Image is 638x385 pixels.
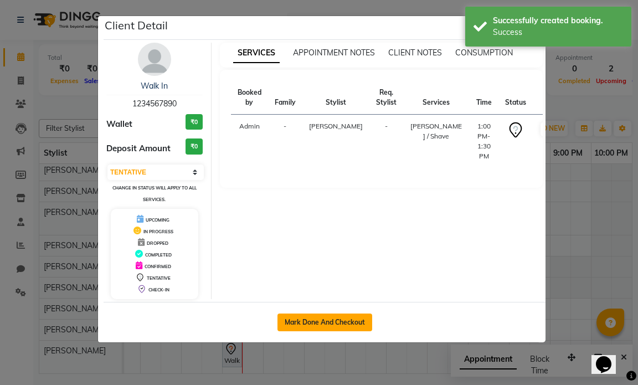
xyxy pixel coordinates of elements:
button: Mark Done And Checkout [277,314,372,331]
td: - [369,115,403,168]
div: [PERSON_NAME] / Shave [410,121,463,141]
span: DROPPED [147,240,168,246]
td: - [268,115,302,168]
th: Services [403,81,470,115]
span: Deposit Amount [106,142,171,155]
button: START [541,122,563,136]
th: Family [268,81,302,115]
span: APPOINTMENT NOTES [293,48,375,58]
th: Req. Stylist [369,81,403,115]
iframe: chat widget [591,341,627,374]
span: UPCOMING [146,217,169,223]
th: Stylist [302,81,369,115]
div: Success [493,27,623,38]
th: Status [498,81,533,115]
div: Successfully created booking. [493,15,623,27]
th: Time [470,81,498,115]
h5: Client Detail [105,17,168,34]
td: Admin [231,115,268,168]
span: CONFIRMED [145,264,171,269]
h3: ₹0 [186,138,203,155]
span: 1234567890 [132,99,177,109]
span: SERVICES [233,43,280,63]
h3: ₹0 [186,114,203,130]
span: CONSUMPTION [455,48,513,58]
th: Booked by [231,81,268,115]
td: 1:00 PM-1:30 PM [470,115,498,168]
span: CLIENT NOTES [388,48,442,58]
span: CHECK-IN [148,287,169,292]
span: TENTATIVE [147,275,171,281]
span: [PERSON_NAME] [309,122,363,130]
span: IN PROGRESS [143,229,173,234]
span: Wallet [106,118,132,131]
a: Walk In [141,81,168,91]
span: COMPLETED [145,252,172,258]
small: Change in status will apply to all services. [112,185,197,202]
img: avatar [138,43,171,76]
